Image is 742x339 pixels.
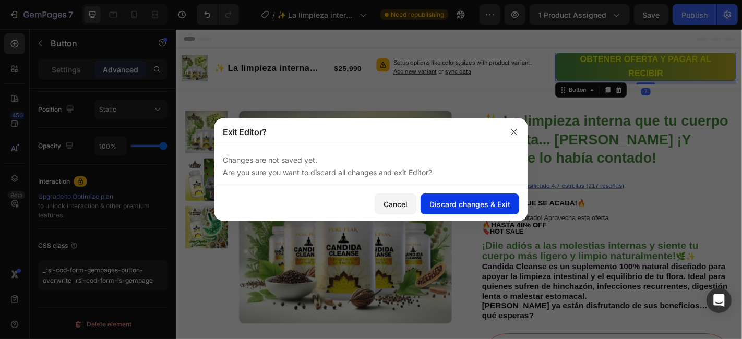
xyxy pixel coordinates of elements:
button: <p><span style="color:#F1F904;font-size:18px;"><strong>OBTENER OFERTA Y PAGAR AL RECIBIR</strong>... [420,26,620,57]
button: Discard changes & Exit [421,193,519,214]
div: Cancel [384,199,408,210]
span: Add new variant [241,43,289,51]
span: ¡Por tiempo limitado! Aprovecha esta oferta [339,204,478,213]
strong: ¡Dile adiós a las molestias internas y siente tu cuerpo más ligero y limpio naturalmente! [339,233,578,257]
p: Changes are not saved yet. Are you sure you want to discard all changes and exit Editor? [223,154,519,179]
button: Cancel [375,193,416,214]
strong: [PERSON_NAME] ya están disfrutando de sus beneficios… ¿y tú qué esperas? [339,301,612,322]
strong: 🔥HASTA 48% OFF [339,212,410,221]
div: Discard changes & Exit [429,199,510,210]
h1: ✨ La limpieza interna que tu cuerpo necesita... [PERSON_NAME] ¡Y nadie te lo había contado! [338,90,616,153]
div: 7 [514,65,525,74]
strong: OBTENER OFERTA Y PAGAR AL RECIBIR [447,28,592,54]
div: Button [433,63,456,72]
u: Clasificado 4,7 estrellas (217 reseñas) [380,169,496,177]
strong: 🔥¡CORRE QUE SE ACABA!🔥 [339,188,454,197]
p: Exit Editor? [223,126,267,138]
p: Setup options like colors, sizes with product variant. [241,32,404,52]
div: Open Intercom Messenger [707,288,732,313]
strong: 🌿✨ [553,247,575,257]
h1: ✨ La limpieza interna que tu cuerpo necesita... [PERSON_NAME] ¡Y nadie te lo había contado! [42,35,168,52]
div: $25,990 [174,37,207,51]
span: 🔖 [339,220,385,228]
strong: HOT SALE [348,220,385,228]
strong: Candida Cleanse es un suplemento 100% natural diseñado para apoyar la limpieza intestinal y el eq... [339,258,611,300]
span: or [289,43,327,51]
span: sync data [298,43,327,51]
span: Limited Edition [339,153,387,162]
